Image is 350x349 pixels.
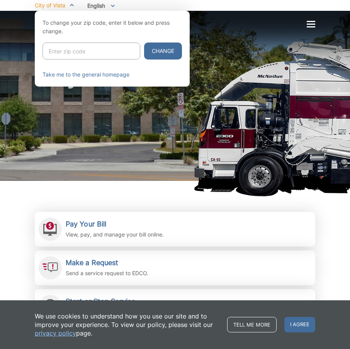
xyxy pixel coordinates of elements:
[42,19,182,36] p: To change your zip code, enter it below and press change.
[42,70,129,79] a: Take me to the general homepage
[35,2,65,9] span: City of Vista
[35,312,219,337] p: We use cookies to understand how you use our site and to improve your experience. To view our pol...
[144,43,182,60] button: Change
[42,43,140,60] input: Enter zip code
[35,329,76,337] a: privacy policy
